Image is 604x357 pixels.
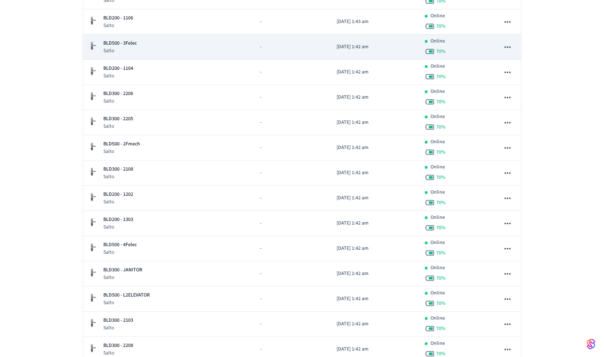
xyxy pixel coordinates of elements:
p: Salto [103,349,133,357]
span: - [260,169,261,177]
p: [DATE] 1:42 am [337,245,413,252]
p: [DATE] 1:43 am [337,18,413,26]
span: - [260,345,261,353]
p: Online [431,163,445,171]
p: Salto [103,22,133,29]
img: salto_escutcheon_pin [89,318,98,328]
p: [DATE] 1:42 am [337,270,413,277]
span: 70 % [436,149,446,156]
p: Online [431,239,445,247]
p: [DATE] 1:42 am [337,119,413,126]
p: [DATE] 1:42 am [337,320,413,328]
p: Online [431,264,445,272]
p: BLD500 - 3Felec [103,40,137,47]
p: Online [431,12,445,20]
img: salto_escutcheon_pin [89,142,98,152]
p: Online [431,88,445,95]
img: salto_escutcheon_pin [89,193,98,202]
p: [DATE] 1:42 am [337,68,413,76]
img: SeamLogoGradient.69752ec5.svg [587,338,595,350]
p: BLD500 - L2ELEVATOR [103,292,150,299]
span: 70 % [436,23,446,30]
p: Salto [103,198,133,205]
p: Salto [103,324,133,331]
img: salto_escutcheon_pin [89,344,98,353]
p: Salto [103,148,140,155]
span: - [260,220,261,227]
span: - [260,320,261,328]
span: 70 % [436,325,446,332]
span: - [260,43,261,51]
p: Online [431,189,445,196]
p: Salto [103,299,150,306]
p: BLD500 - 4Felec [103,241,137,249]
img: salto_escutcheon_pin [89,293,98,303]
p: [DATE] 1:42 am [337,345,413,353]
span: - [260,245,261,252]
p: BLD300 - JANITOR [103,266,142,274]
span: 70 % [436,48,446,55]
p: Salto [103,72,133,80]
span: 70 % [436,275,446,282]
p: BLD300 - 2205 [103,115,133,123]
p: Salto [103,173,133,180]
span: 70 % [436,98,446,105]
p: [DATE] 1:42 am [337,194,413,202]
p: Salto [103,274,142,281]
p: [DATE] 1:42 am [337,220,413,227]
p: [DATE] 1:42 am [337,169,413,177]
p: Salto [103,123,133,130]
p: [DATE] 1:42 am [337,43,413,51]
p: Online [431,113,445,121]
p: BLD300 - 2208 [103,342,133,349]
p: Online [431,214,445,221]
p: BLD300 - 2108 [103,166,133,173]
span: - [260,94,261,101]
p: Salto [103,98,133,105]
p: [DATE] 1:42 am [337,94,413,101]
p: Online [431,289,445,297]
p: Salto [103,249,137,256]
p: BLD300 - 2206 [103,90,133,98]
p: Salto [103,223,133,231]
span: 70 % [436,300,446,307]
span: - [260,119,261,126]
p: Online [431,37,445,45]
img: salto_escutcheon_pin [89,218,98,227]
span: - [260,194,261,202]
img: salto_escutcheon_pin [89,243,98,252]
span: 70 % [436,249,446,257]
p: BLD200 - 1303 [103,216,133,223]
img: salto_escutcheon_pin [89,16,98,26]
img: salto_escutcheon_pin [89,117,98,126]
p: [DATE] 1:42 am [337,295,413,303]
span: 70 % [436,224,446,231]
p: [DATE] 1:42 am [337,144,413,152]
p: Online [431,63,445,70]
p: BLD200 - 1202 [103,191,133,198]
p: BLD200 - 1106 [103,14,133,22]
p: Online [431,315,445,322]
span: 70 % [436,73,446,80]
img: salto_escutcheon_pin [89,268,98,277]
p: BLD500 - 2Fmech [103,140,140,148]
span: - [260,295,261,303]
p: Online [431,340,445,347]
img: salto_escutcheon_pin [89,41,98,51]
p: BLD200 - 1104 [103,65,133,72]
span: - [260,270,261,277]
p: BLD300 - 2103 [103,317,133,324]
span: - [260,68,261,76]
img: salto_escutcheon_pin [89,67,98,76]
p: Salto [103,47,137,54]
span: 70 % [436,123,446,131]
span: - [260,18,261,26]
img: salto_escutcheon_pin [89,92,98,101]
span: - [260,144,261,152]
span: 70 % [436,199,446,206]
img: salto_escutcheon_pin [89,167,98,177]
p: Online [431,138,445,146]
span: 70 % [436,174,446,181]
